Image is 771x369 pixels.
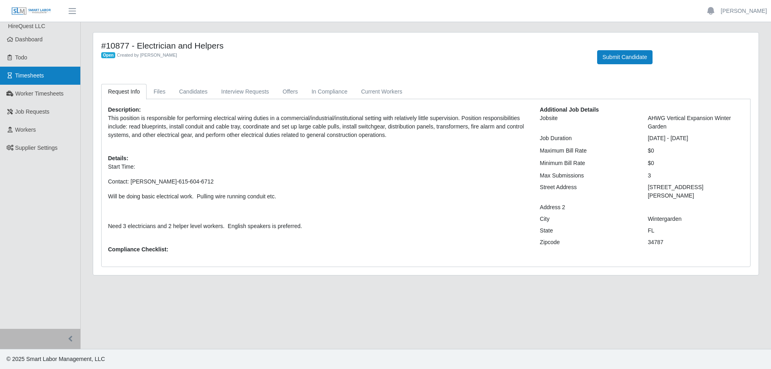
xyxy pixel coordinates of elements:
[534,134,642,143] div: Job Duration
[721,7,767,15] a: [PERSON_NAME]
[108,106,141,113] b: Description:
[108,177,528,186] p: Contact: [PERSON_NAME]-615-604-6712
[534,226,642,235] div: State
[642,147,750,155] div: $0
[6,356,105,362] span: © 2025 Smart Labor Management, LLC
[534,114,642,131] div: Jobsite
[642,114,750,131] div: AHWG Vertical Expansion Winter Garden
[305,84,355,100] a: In Compliance
[15,145,58,151] span: Supplier Settings
[534,183,642,200] div: Street Address
[15,54,27,61] span: Todo
[147,84,172,100] a: Files
[642,171,750,180] div: 3
[534,203,642,212] div: Address 2
[101,52,115,59] span: Open
[11,7,51,16] img: SLM Logo
[172,84,214,100] a: Candidates
[108,163,528,171] p: Start Time:
[117,53,177,57] span: Created by [PERSON_NAME]
[101,84,147,100] a: Request Info
[642,226,750,235] div: FL
[597,50,652,64] button: Submit Candidate
[214,84,276,100] a: Interview Requests
[108,155,128,161] b: Details:
[642,238,750,247] div: 34787
[101,41,585,51] h4: #10877 - Electrician and Helpers
[354,84,409,100] a: Current Workers
[642,183,750,200] div: [STREET_ADDRESS][PERSON_NAME]
[276,84,305,100] a: Offers
[540,106,599,113] b: Additional Job Details
[108,222,528,230] p: Need 3 electricians and 2 helper level workers. English speakers is preferred.
[15,72,44,79] span: Timesheets
[8,23,45,29] span: HireQuest LLC
[15,126,36,133] span: Workers
[15,90,63,97] span: Worker Timesheets
[108,246,168,253] b: Compliance Checklist:
[642,134,750,143] div: [DATE] - [DATE]
[534,171,642,180] div: Max Submissions
[108,114,528,139] p: This position is responsible for performing electrical wiring duties in a commercial/industrial/i...
[642,159,750,167] div: $0
[534,147,642,155] div: Maximum Bill Rate
[642,215,750,223] div: Wintergarden
[534,215,642,223] div: City
[534,238,642,247] div: Zipcode
[108,192,528,201] p: Will be doing basic electrical work. Pulling wire running conduit etc.
[534,159,642,167] div: Minimum Bill Rate
[15,108,50,115] span: Job Requests
[15,36,43,43] span: Dashboard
